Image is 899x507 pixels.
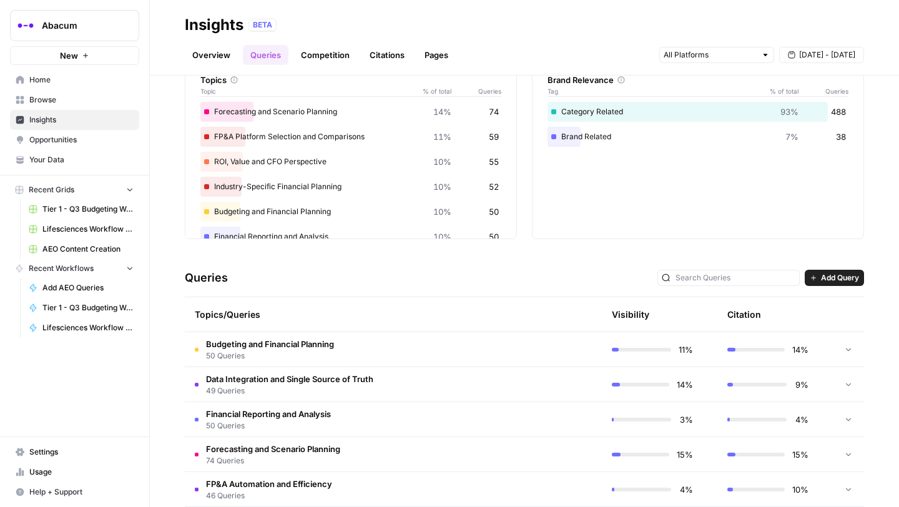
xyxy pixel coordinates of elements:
[10,130,139,150] a: Opportunities
[417,45,456,65] a: Pages
[799,49,855,61] span: [DATE] - [DATE]
[10,482,139,502] button: Help + Support
[727,297,761,332] div: Citation
[23,239,139,259] a: AEO Content Creation
[836,130,846,143] span: 38
[23,298,139,318] a: Tier 1 - Q3 Budgeting Workflows
[10,180,139,199] button: Recent Grids
[10,259,139,278] button: Recent Workflows
[679,343,693,356] span: 11%
[42,302,134,313] span: Tier 1 - Q3 Budgeting Workflows
[293,45,357,65] a: Competition
[675,272,795,284] input: Search Queries
[200,86,414,96] span: Topic
[42,282,134,293] span: Add AEO Queries
[206,490,332,501] span: 46 Queries
[29,74,134,86] span: Home
[10,10,139,41] button: Workspace: Abacum
[433,155,451,168] span: 10%
[433,230,451,243] span: 10%
[792,448,808,461] span: 15%
[677,448,693,461] span: 15%
[433,205,451,218] span: 10%
[185,15,243,35] div: Insights
[29,94,134,106] span: Browse
[29,466,134,478] span: Usage
[23,318,139,338] a: Lifesciences Workflow ([DATE])
[42,204,134,215] span: Tier 1 - Q3 Budgeting Workflows Grid
[206,373,373,385] span: Data Integration and Single Source of Truth
[248,19,277,31] div: BETA
[780,106,798,118] span: 93%
[779,47,864,63] button: [DATE] - [DATE]
[29,446,134,458] span: Settings
[200,102,501,122] div: Forecasting and Scenario Planning
[29,486,134,498] span: Help + Support
[206,408,331,420] span: Financial Reporting and Analysis
[60,49,78,62] span: New
[10,46,139,65] button: New
[362,45,412,65] a: Citations
[200,74,501,86] div: Topics
[200,152,501,172] div: ROI, Value and CFO Perspective
[10,110,139,130] a: Insights
[206,478,332,490] span: FP&A Automation and Efficiency
[414,86,451,96] span: % of total
[10,150,139,170] a: Your Data
[243,45,288,65] a: Queries
[200,202,501,222] div: Budgeting and Financial Planning
[548,102,848,122] div: Category Related
[794,378,808,391] span: 9%
[185,269,228,287] h3: Queries
[821,272,859,283] span: Add Query
[206,338,334,350] span: Budgeting and Financial Planning
[761,86,798,96] span: % of total
[433,180,451,193] span: 10%
[195,297,473,332] div: Topics/Queries
[14,14,37,37] img: Abacum Logo
[489,180,499,193] span: 52
[42,244,134,255] span: AEO Content Creation
[206,350,334,362] span: 50 Queries
[200,177,501,197] div: Industry-Specific Financial Planning
[489,230,499,243] span: 50
[785,130,798,143] span: 7%
[10,70,139,90] a: Home
[548,127,848,147] div: Brand Related
[206,385,373,396] span: 49 Queries
[489,205,499,218] span: 50
[451,86,501,96] span: Queries
[200,227,501,247] div: Financial Reporting and Analysis
[10,442,139,462] a: Settings
[10,462,139,482] a: Usage
[792,483,808,496] span: 10%
[794,413,808,426] span: 4%
[10,90,139,110] a: Browse
[23,219,139,239] a: Lifesciences Workflow ([DATE]) Grid
[679,413,693,426] span: 3%
[200,127,501,147] div: FP&A Platform Selection and Comparisons
[664,49,756,61] input: All Platforms
[433,106,451,118] span: 14%
[42,224,134,235] span: Lifesciences Workflow ([DATE]) Grid
[29,114,134,126] span: Insights
[798,86,848,96] span: Queries
[612,308,649,321] div: Visibility
[433,130,451,143] span: 11%
[206,455,340,466] span: 74 Queries
[29,263,94,274] span: Recent Workflows
[206,420,331,431] span: 50 Queries
[206,443,340,455] span: Forecasting and Scenario Planning
[489,155,499,168] span: 55
[679,483,693,496] span: 4%
[185,45,238,65] a: Overview
[23,199,139,219] a: Tier 1 - Q3 Budgeting Workflows Grid
[42,19,117,32] span: Abacum
[805,270,864,286] button: Add Query
[548,86,761,96] span: Tag
[42,322,134,333] span: Lifesciences Workflow ([DATE])
[489,130,499,143] span: 59
[792,343,808,356] span: 14%
[489,106,499,118] span: 74
[29,184,74,195] span: Recent Grids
